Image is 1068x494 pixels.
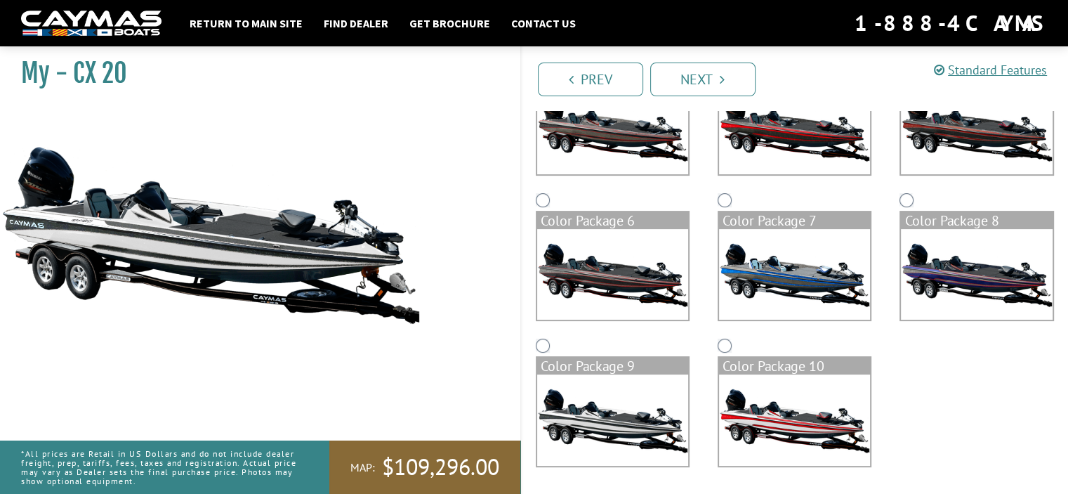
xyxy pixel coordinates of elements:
[21,58,485,89] h1: My - CX 20
[537,212,688,229] div: Color Package 6
[901,212,1052,229] div: Color Package 8
[719,375,870,465] img: color_package_321.png
[538,63,643,96] a: Prev
[329,441,520,494] a: MAP:$109,296.00
[21,11,161,37] img: white-logo-c9c8dbefe5ff5ceceb0f0178aa75bf4bb51f6bca0971e226c86eb53dfe498488.png
[719,358,870,375] div: Color Package 10
[350,460,375,475] span: MAP:
[21,442,298,493] p: *All prices are Retail in US Dollars and do not include dealer freight, prep, tariffs, fees, taxe...
[650,63,756,96] a: Next
[382,453,499,482] span: $109,296.00
[719,212,870,229] div: Color Package 7
[855,8,1047,39] div: 1-888-4CAYMAS
[901,84,1052,174] img: color_package_316.png
[504,14,583,32] a: Contact Us
[537,84,688,174] img: color_package_314.png
[537,229,688,320] img: color_package_317.png
[317,14,395,32] a: Find Dealer
[934,62,1047,78] a: Standard Features
[183,14,310,32] a: Return to main site
[901,229,1052,320] img: color_package_319.png
[537,375,688,465] img: color_package_320.png
[402,14,497,32] a: Get Brochure
[719,229,870,320] img: color_package_318.png
[537,358,688,375] div: Color Package 9
[719,84,870,174] img: color_package_315.png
